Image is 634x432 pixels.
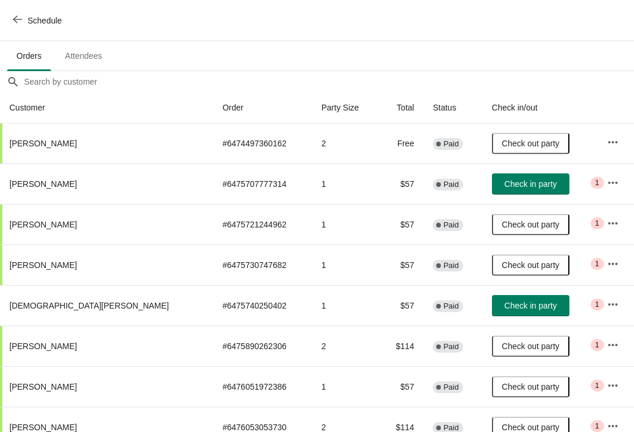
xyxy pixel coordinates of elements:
[492,376,569,397] button: Check out party
[595,340,599,350] span: 1
[379,92,423,123] th: Total
[312,204,379,245] td: 1
[213,285,312,326] td: # 6475740250402
[379,123,423,163] td: Free
[492,173,569,195] button: Check in party
[595,259,599,269] span: 1
[9,139,77,148] span: [PERSON_NAME]
[213,366,312,407] td: # 6476051972386
[443,342,458,351] span: Paid
[9,423,77,432] span: [PERSON_NAME]
[7,45,51,66] span: Orders
[28,16,62,25] span: Schedule
[492,214,569,235] button: Check out party
[502,220,559,229] span: Check out party
[312,92,379,123] th: Party Size
[379,245,423,285] td: $57
[9,382,77,391] span: [PERSON_NAME]
[379,204,423,245] td: $57
[379,326,423,366] td: $114
[595,381,599,390] span: 1
[379,366,423,407] td: $57
[502,139,559,148] span: Check out party
[9,301,169,310] span: [DEMOGRAPHIC_DATA][PERSON_NAME]
[595,178,599,187] span: 1
[443,302,458,311] span: Paid
[423,92,482,123] th: Status
[312,366,379,407] td: 1
[492,133,569,154] button: Check out party
[379,163,423,204] td: $57
[502,341,559,351] span: Check out party
[6,10,71,31] button: Schedule
[595,219,599,228] span: 1
[502,382,559,391] span: Check out party
[213,326,312,366] td: # 6475890262306
[23,71,634,92] input: Search by customer
[504,179,557,189] span: Check in party
[443,180,458,189] span: Paid
[312,245,379,285] td: 1
[492,336,569,357] button: Check out party
[492,295,569,316] button: Check in party
[312,123,379,163] td: 2
[379,285,423,326] td: $57
[9,179,77,189] span: [PERSON_NAME]
[9,220,77,229] span: [PERSON_NAME]
[443,139,458,149] span: Paid
[502,423,559,432] span: Check out party
[595,300,599,309] span: 1
[443,220,458,230] span: Paid
[213,92,312,123] th: Order
[502,260,559,270] span: Check out party
[9,341,77,351] span: [PERSON_NAME]
[312,285,379,326] td: 1
[312,163,379,204] td: 1
[595,421,599,431] span: 1
[312,326,379,366] td: 2
[56,45,112,66] span: Attendees
[483,92,598,123] th: Check in/out
[213,245,312,285] td: # 6475730747682
[9,260,77,270] span: [PERSON_NAME]
[213,123,312,163] td: # 6474497360162
[213,163,312,204] td: # 6475707777314
[443,383,458,392] span: Paid
[492,254,569,276] button: Check out party
[213,204,312,245] td: # 6475721244962
[504,301,557,310] span: Check in party
[443,261,458,270] span: Paid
